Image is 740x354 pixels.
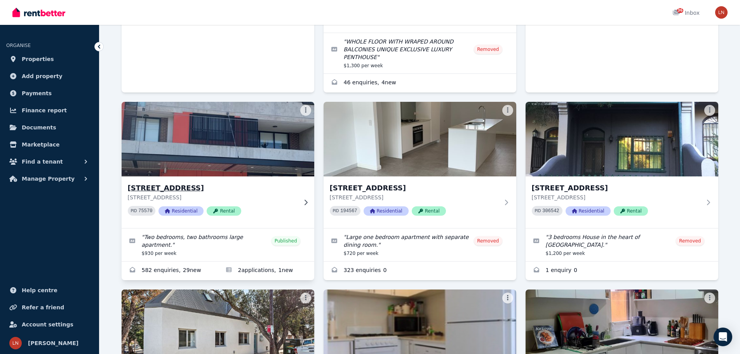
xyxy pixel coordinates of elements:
span: Account settings [22,320,73,329]
a: Enquiries for 31-33 Addison Rd, Marrickville [122,262,218,280]
a: Edit listing: 3 bedrooms House in the heart of Erskineville. [526,228,718,261]
button: More options [502,105,513,116]
a: Help centre [6,283,93,298]
img: 31-33 Addison Road, Marrickville [324,102,516,176]
img: 33 Binning Street, Erskineville [526,102,718,176]
span: Rental [614,206,648,216]
span: Add property [22,71,63,81]
span: Documents [22,123,56,132]
a: Applications for 31-33 Addison Rd, Marrickville [218,262,314,280]
span: Residential [364,206,409,216]
a: Refer a friend [6,300,93,315]
small: PID [333,209,339,213]
code: 194567 [340,208,357,214]
a: Edit listing: Two bedrooms, two bathrooms large apartment. [122,228,314,261]
span: Finance report [22,106,67,115]
button: Manage Property [6,171,93,187]
span: Payments [22,89,52,98]
span: Find a tenant [22,157,63,166]
span: ORGANISE [6,43,31,48]
h3: [STREET_ADDRESS] [330,183,499,194]
span: Manage Property [22,174,75,183]
a: Edit listing: Large one bedroom apartment with separate dining room. [324,228,516,261]
span: Marketplace [22,140,59,149]
img: LILY NICOLAOU [9,337,22,349]
a: Enquiries for 33 Binning Street, Erskineville [526,262,718,280]
a: Finance report [6,103,93,118]
a: Marketplace [6,137,93,152]
button: More options [704,293,715,303]
span: 36 [677,8,683,13]
a: Add property [6,68,93,84]
span: Properties [22,54,54,64]
button: More options [300,293,311,303]
button: Find a tenant [6,154,93,169]
a: Payments [6,85,93,101]
code: 75570 [138,208,152,214]
p: [STREET_ADDRESS] [128,194,297,201]
small: PID [535,209,541,213]
a: Account settings [6,317,93,332]
p: [STREET_ADDRESS] [532,194,701,201]
img: RentBetter [12,7,65,18]
a: 31-33 Addison Rd, Marrickville[STREET_ADDRESS][STREET_ADDRESS]PID 75570ResidentialRental [122,102,314,228]
a: 33 Binning Street, Erskineville[STREET_ADDRESS][STREET_ADDRESS]PID 306542ResidentialRental [526,102,718,228]
a: Properties [6,51,93,67]
span: [PERSON_NAME] [28,338,78,348]
code: 306542 [542,208,559,214]
button: More options [502,293,513,303]
button: More options [704,105,715,116]
button: More options [300,105,311,116]
a: Enquiries for 31-33 Addison Road, Marrickville [324,262,516,280]
h3: [STREET_ADDRESS] [128,183,297,194]
a: Edit listing: WHOLE FLOOR WITH WRAPED AROUND BALCONIES UNIQUE EXCLUSIVE LUXURY PENTHOUSE [324,33,516,73]
span: Help centre [22,286,57,295]
span: Refer a friend [22,303,64,312]
p: [STREET_ADDRESS] [330,194,499,201]
small: PID [131,209,137,213]
img: LILY NICOLAOU [715,6,728,19]
a: 31-33 Addison Road, Marrickville[STREET_ADDRESS][STREET_ADDRESS]PID 194567ResidentialRental [324,102,516,228]
div: Inbox [672,9,700,17]
h3: [STREET_ADDRESS] [532,183,701,194]
div: Open Intercom Messenger [714,328,732,346]
img: 31-33 Addison Rd, Marrickville [117,100,319,178]
a: Documents [6,120,93,135]
span: Residential [158,206,204,216]
span: Rental [207,206,241,216]
span: Rental [412,206,446,216]
a: Enquiries for 31 Addison Road, Marrickville [324,74,516,92]
span: Residential [566,206,611,216]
